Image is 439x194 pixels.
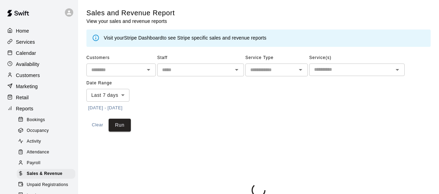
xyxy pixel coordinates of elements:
span: Service Type [245,52,308,64]
a: Attendance [17,147,78,158]
span: Attendance [27,149,49,156]
p: Home [16,27,29,34]
a: Sales & Revenue [17,169,78,179]
a: Customers [6,70,73,81]
a: Unpaid Registrations [17,179,78,190]
span: Unpaid Registrations [27,182,68,188]
p: Reports [16,105,33,112]
a: Availability [6,59,73,69]
div: Sales & Revenue [17,169,75,179]
a: Marketing [6,81,73,92]
a: Activity [17,136,78,147]
p: Retail [16,94,29,101]
div: Visit your to see Stripe specific sales and revenue reports [104,34,267,42]
a: Occupancy [17,125,78,136]
button: Open [296,65,305,75]
div: Last 7 days [86,89,129,102]
p: Availability [16,61,40,68]
div: Attendance [17,147,75,157]
div: Activity [17,137,75,146]
button: Open [392,65,402,75]
span: Customers [86,52,156,64]
p: Customers [16,72,40,79]
p: Marketing [16,83,38,90]
a: Bookings [17,115,78,125]
button: Run [109,119,131,132]
p: Calendar [16,50,36,57]
button: [DATE] - [DATE] [86,103,124,113]
span: Occupancy [27,127,49,134]
p: Services [16,39,35,45]
button: Clear [86,119,109,132]
span: Bookings [27,117,45,124]
span: Date Range [86,78,147,89]
span: Staff [157,52,244,64]
button: Open [232,65,242,75]
div: Occupancy [17,126,75,136]
a: Reports [6,103,73,114]
button: Open [144,65,153,75]
div: Bookings [17,115,75,125]
span: Sales & Revenue [27,170,62,177]
div: Payroll [17,158,75,168]
a: Home [6,26,73,36]
a: Calendar [6,48,73,58]
a: Stripe Dashboard [124,35,162,41]
span: Activity [27,138,41,145]
p: View your sales and revenue reports [86,18,175,25]
a: Payroll [17,158,78,169]
div: Unpaid Registrations [17,180,75,190]
a: Services [6,37,73,47]
span: Service(s) [309,52,405,64]
h5: Sales and Revenue Report [86,8,175,18]
a: Retail [6,92,73,103]
span: Payroll [27,160,40,167]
